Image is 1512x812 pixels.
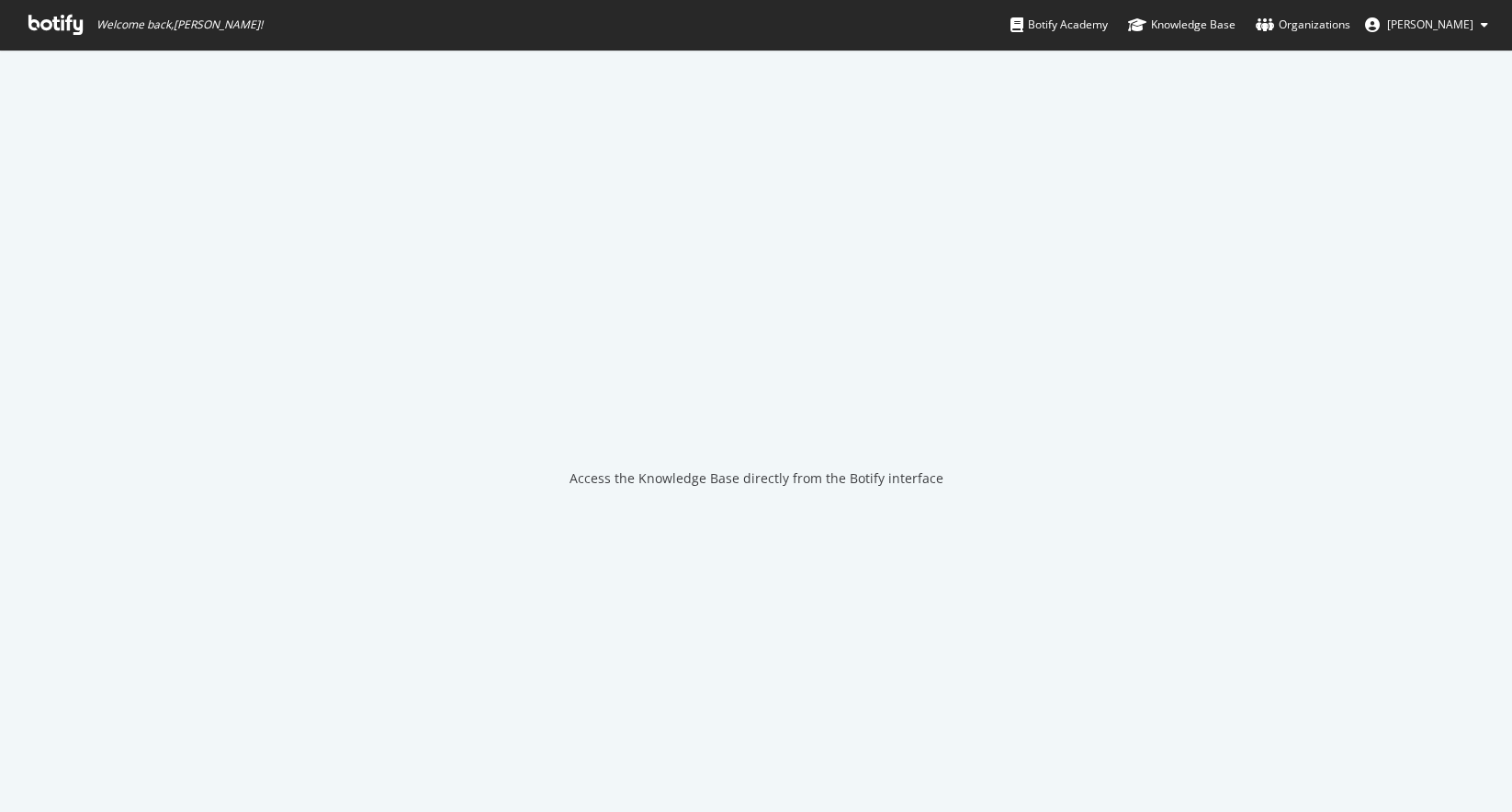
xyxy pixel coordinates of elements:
span: Steffie Kronek [1387,17,1473,32]
div: Knowledge Base [1128,16,1236,34]
button: [PERSON_NAME] [1350,10,1503,39]
div: animation [690,374,822,440]
div: Access the Knowledge Base directly from the Botify interface [570,469,943,488]
div: Botify Academy [1010,16,1108,34]
div: Organizations [1256,16,1350,34]
span: Welcome back, [PERSON_NAME] ! [96,17,263,32]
